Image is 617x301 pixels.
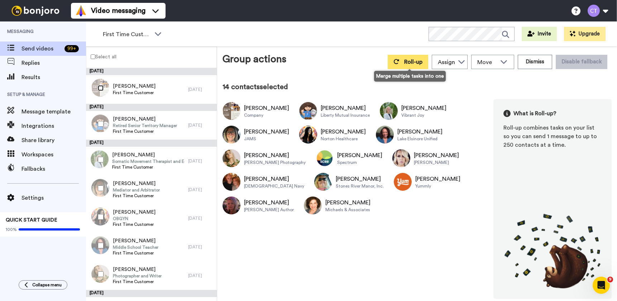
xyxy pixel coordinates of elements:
img: vm-color.svg [75,5,87,16]
span: Fallbacks [21,165,86,173]
span: Results [21,73,86,82]
div: JAMS [244,136,289,142]
div: [DATE] [188,215,213,221]
img: Image of Kerry Foster [394,173,412,191]
div: [PERSON_NAME] [321,104,370,112]
span: [PERSON_NAME] [113,237,158,244]
div: 14 contacts selected [223,82,612,92]
iframe: Intercom live chat [593,277,610,294]
span: First Time Customer [113,250,158,256]
div: [PERSON_NAME] [401,104,446,112]
div: [DATE] [188,122,213,128]
div: [PERSON_NAME] [337,151,382,160]
div: [PERSON_NAME] [321,127,366,136]
span: Mediator and Arbitrator [113,187,160,193]
div: Yummly [415,183,460,189]
div: Michaels & Associates [325,207,370,213]
button: Dismiss [518,55,552,69]
span: First Time Customer [113,222,156,227]
span: Retired Senior Territory Manager [113,123,177,128]
img: Image of Sherry Michaels [304,196,322,214]
img: Image of Vanessa Ranson [223,173,240,191]
span: First Time Customer [113,128,177,134]
img: Image of Dawn Darling [223,196,240,214]
div: [PERSON_NAME] [415,175,460,183]
div: [DATE] [188,273,213,278]
div: [DATE] [188,187,213,193]
div: [PERSON_NAME] [244,198,294,207]
span: Video messaging [91,6,145,16]
span: 9 [607,277,613,282]
button: Disable fallback [556,55,607,69]
span: First Time Customer [103,30,151,39]
div: [PERSON_NAME] [244,175,304,183]
div: Company [244,112,289,118]
img: Image of Melinda Hardison [314,173,332,191]
img: Image of Amy Houser [299,126,317,144]
div: [DATE] [86,104,217,111]
span: Settings [21,194,86,202]
div: [PERSON_NAME] [325,198,370,207]
div: [DATE] [188,87,213,92]
img: Image of Jackie MacDonald [223,102,240,120]
button: Upgrade [564,27,606,41]
div: [DATE] [86,140,217,147]
span: OBGYN [113,216,156,222]
img: Image of Nicol Nicholas-Mobley [376,126,394,144]
div: Roll-up combines tasks on your list so you can send 1 message to up to 250 contacts at a time. [503,123,602,149]
img: joro-roll.png [503,213,602,289]
label: Select all [86,52,116,61]
span: Collapse menu [32,282,62,288]
div: Norton Healthcare [321,136,366,142]
span: [PERSON_NAME] [112,151,185,159]
span: [PERSON_NAME] [113,116,177,123]
span: Roll-up [404,59,422,65]
div: [PERSON_NAME] [397,127,443,136]
div: [PERSON_NAME] [414,160,459,165]
div: [DATE] [188,244,213,250]
span: [PERSON_NAME] [113,180,160,187]
div: [PERSON_NAME] [244,151,306,160]
div: Liberty Mutual Insurance [321,112,370,118]
span: Integrations [21,122,86,130]
div: Assign [438,58,455,67]
div: Vibrant Joy [401,112,446,118]
input: Select all [91,54,95,59]
div: [DATE] [86,290,217,297]
span: Move [477,58,497,67]
div: [PERSON_NAME] [336,175,384,183]
span: First Time Customer [112,164,185,170]
div: [PERSON_NAME] [244,104,289,112]
div: Lake Elsinore Unified [397,136,443,142]
div: 99 + [64,45,79,52]
div: Merge multiple tasks into one [374,71,446,82]
div: [DEMOGRAPHIC_DATA] Navy [244,183,304,189]
div: [PERSON_NAME] [414,151,459,160]
span: Photographer and Writer [113,273,162,279]
button: Invite [522,27,557,41]
div: [PERSON_NAME] Author [244,207,294,213]
div: [DATE] [188,158,213,164]
div: [PERSON_NAME] Photography [244,160,306,165]
div: [DATE] [86,68,217,75]
span: Workspaces [21,150,86,159]
div: Stones River Manor, Inc. [336,183,384,189]
img: Image of Patricia Gillette [223,126,240,144]
span: [PERSON_NAME] [113,83,156,90]
span: 100% [6,227,17,232]
span: [PERSON_NAME] [113,209,156,216]
button: Collapse menu [19,280,67,290]
span: First Time Customer [113,90,156,96]
span: What is Roll-up? [513,109,556,118]
span: First Time Customer [113,193,160,199]
div: [PERSON_NAME] [244,127,289,136]
span: Somatic Movement Therapist and Educator, Holistic Life Coach [112,159,185,164]
span: QUICK START GUIDE [6,218,57,223]
img: Image of Debora Kammeyer [299,102,317,120]
span: Replies [21,59,86,67]
div: Spectrum [337,160,382,165]
div: Group actions [223,52,286,69]
img: Image of Doris Ott [316,149,334,167]
img: Image of Colleen Doyle [392,149,410,167]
